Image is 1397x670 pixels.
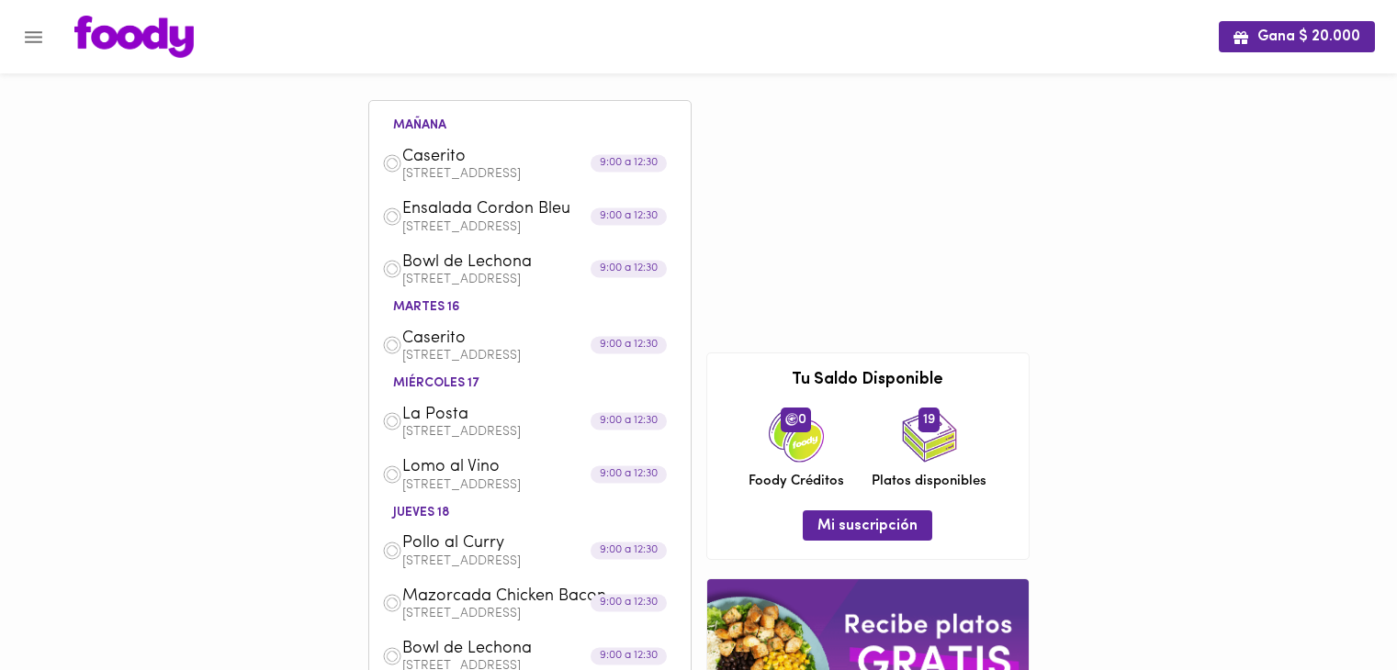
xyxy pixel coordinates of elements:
[902,408,957,463] img: icon_dishes.png
[402,608,678,620] p: [STREET_ADDRESS]
[378,502,464,519] li: jueves 18
[378,296,474,314] li: martes 16
[803,510,932,541] button: Mi suscripción
[591,207,667,225] div: 9:00 a 12:30
[591,337,667,354] div: 9:00 a 12:30
[382,207,402,227] img: dish.png
[817,518,918,535] span: Mi suscripción
[74,16,194,58] img: logo.png
[402,426,678,439] p: [STREET_ADDRESS]
[402,147,614,168] span: Caserito
[402,586,614,608] span: Mazorcada Chicken Bacon
[402,199,614,220] span: Ensalada Cordon Bleu
[402,329,614,350] span: Caserito
[378,115,461,132] li: mañana
[918,408,940,431] span: 19
[721,372,1015,390] h3: Tu Saldo Disponible
[382,541,402,561] img: dish.png
[749,472,844,491] span: Foody Créditos
[1219,21,1375,51] button: Gana $ 20.000
[781,408,811,431] span: 0
[591,413,667,430] div: 9:00 a 12:30
[382,464,402,485] img: dish.png
[382,335,402,355] img: dish.png
[402,252,614,274] span: Bowl de Lechona
[402,350,678,363] p: [STREET_ADDRESS]
[402,274,678,286] p: [STREET_ADDRESS]
[382,153,402,173] img: dish.png
[1234,28,1360,46] span: Gana $ 20.000
[591,595,667,612] div: 9:00 a 12:30
[402,221,678,234] p: [STREET_ADDRESS]
[402,533,614,554] span: Pollo al Curry
[402,457,614,478] span: Lomo al Vino
[382,593,402,613] img: dish.png
[382,411,402,431] img: dish.png
[769,408,824,463] img: credits-package.png
[382,259,402,279] img: dish.png
[402,639,614,660] span: Bowl de Lechona
[402,555,678,568] p: [STREET_ADDRESS]
[785,413,798,426] img: foody-creditos.png
[382,646,402,666] img: dish.png
[591,647,667,664] div: 9:00 a 12:30
[872,472,986,491] span: Platos disponibles
[591,261,667,278] div: 9:00 a 12:30
[591,542,667,559] div: 9:00 a 12:30
[402,168,678,181] p: [STREET_ADDRESS]
[378,373,494,390] li: miércoles 17
[402,479,678,492] p: [STREET_ADDRESS]
[11,15,56,60] button: Menu
[591,155,667,173] div: 9:00 a 12:30
[591,465,667,483] div: 9:00 a 12:30
[402,405,614,426] span: La Posta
